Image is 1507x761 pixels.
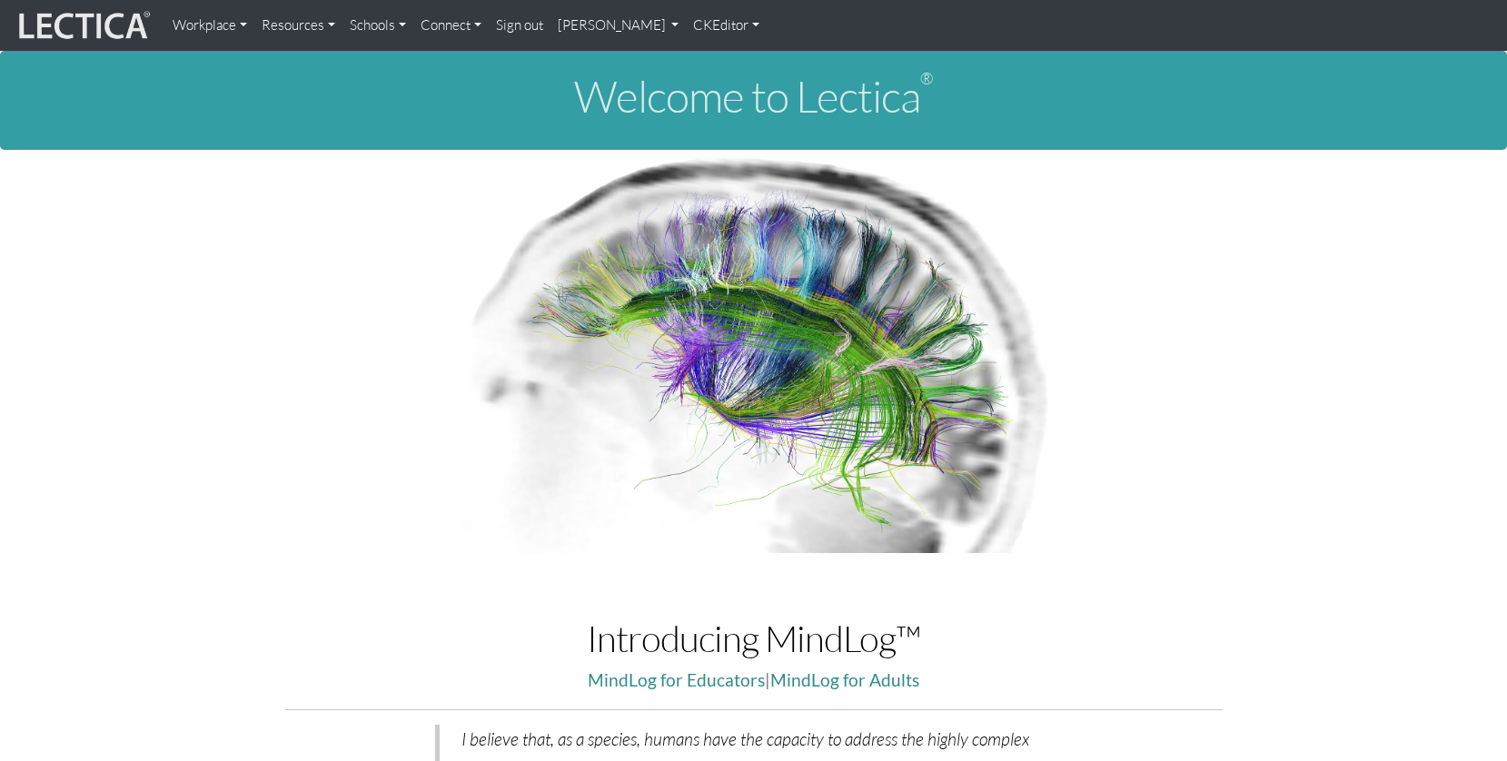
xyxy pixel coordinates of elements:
[165,7,254,44] a: Workplace
[770,669,919,690] a: MindLog for Adults
[254,7,342,44] a: Resources
[686,7,767,44] a: CKEditor
[588,669,765,690] a: MindLog for Educators
[285,666,1223,696] p: |
[15,73,1492,121] h1: Welcome to Lectica
[342,7,413,44] a: Schools
[15,8,151,43] img: lecticalive
[451,150,1056,553] img: Human Connectome Project Image
[920,68,933,88] sup: ®
[285,618,1223,658] h1: Introducing MindLog™
[550,7,687,44] a: [PERSON_NAME]
[413,7,489,44] a: Connect
[489,7,550,44] a: Sign out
